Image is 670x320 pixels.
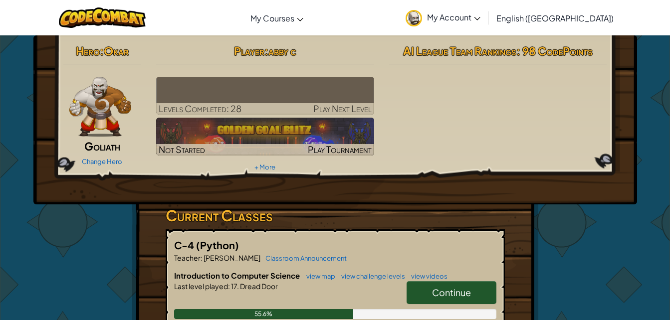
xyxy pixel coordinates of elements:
a: Play Next Level [156,77,374,115]
a: Change Hero [82,158,122,165]
span: Not Started [159,144,205,155]
span: Play Tournament [308,144,372,155]
span: Dread Door [239,282,278,291]
span: : [228,282,230,291]
img: avatar [406,10,422,26]
span: [PERSON_NAME] [203,253,260,262]
img: goliath-pose.png [69,77,132,137]
div: 55.6% [174,309,353,319]
a: Classroom Announcement [260,254,347,262]
span: Last level played [174,282,228,291]
span: My Account [427,12,480,22]
a: view videos [406,272,447,280]
span: C-4 [174,239,196,251]
span: Levels Completed: 28 [159,103,241,114]
a: view map [301,272,335,280]
span: : [264,44,268,58]
span: Play Next Level [313,103,372,114]
span: 17. [230,282,239,291]
img: CodeCombat logo [59,7,146,28]
span: AI League Team Rankings [403,44,516,58]
span: Player [234,44,264,58]
span: abby c [268,44,296,58]
span: English ([GEOGRAPHIC_DATA]) [496,13,614,23]
a: view challenge levels [336,272,405,280]
span: (Python) [196,239,239,251]
a: + More [254,163,275,171]
span: : 98 CodePoints [516,44,593,58]
h3: Current Classes [166,204,505,227]
span: Goliath [84,139,120,153]
a: English ([GEOGRAPHIC_DATA]) [491,4,619,31]
span: : [100,44,104,58]
span: Okar [104,44,129,58]
span: Introduction to Computer Science [174,271,301,280]
span: Continue [432,287,471,298]
span: Hero [76,44,100,58]
span: My Courses [250,13,294,23]
img: Golden Goal [156,118,374,156]
a: Not StartedPlay Tournament [156,118,374,156]
span: Teacher [174,253,201,262]
a: My Courses [245,4,308,31]
span: : [201,253,203,262]
a: My Account [401,2,485,33]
